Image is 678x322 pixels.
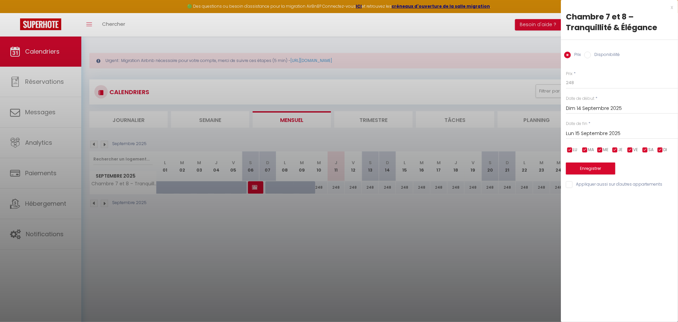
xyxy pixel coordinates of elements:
[650,292,673,317] iframe: Chat
[664,147,667,153] span: DI
[633,147,638,153] span: VE
[566,11,673,33] div: Chambre 7 et 8 – Tranquillité & Élégance
[588,147,594,153] span: MA
[566,71,573,77] label: Prix
[566,121,587,127] label: Date de fin
[566,95,594,102] label: Date de début
[649,147,654,153] span: SA
[566,163,615,175] button: Enregistrer
[5,3,25,23] button: Ouvrir le widget de chat LiveChat
[571,52,581,59] label: Prix
[618,147,623,153] span: JE
[603,147,609,153] span: ME
[573,147,578,153] span: LU
[591,52,620,59] label: Disponibilité
[561,3,673,11] div: x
